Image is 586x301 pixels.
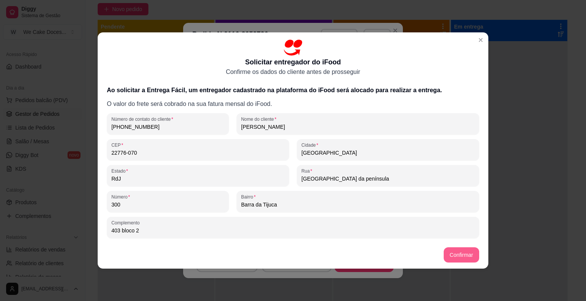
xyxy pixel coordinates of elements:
[111,175,285,183] input: Estado
[111,123,224,131] input: Número de contato do cliente
[111,219,142,226] label: Complemento
[111,227,475,234] input: Complemento
[241,123,475,131] input: Nome do cliente
[444,247,479,263] button: Confirmar
[241,116,279,122] label: Nome do cliente
[107,86,479,95] h3: Ao solicitar a Entrega Fácil, um entregador cadastrado na plataforma do iFood será alocado para r...
[301,168,315,174] label: Rua
[111,194,132,200] label: Número
[111,116,176,122] label: Número de contato do cliente
[226,67,360,77] p: Confirme os dados do cliente antes de prosseguir
[107,99,479,109] p: O valor do frete será cobrado na sua fatura mensal do iFood.
[111,142,126,148] label: CEP
[301,175,475,183] input: Rua
[475,34,487,46] button: Close
[111,201,224,208] input: Número
[245,57,341,67] p: Solicitar entregador do iFood
[241,194,258,200] label: Bairro
[241,201,475,208] input: Bairro
[301,149,475,157] input: Cidade
[301,142,321,148] label: Cidade
[111,168,130,174] label: Estado
[111,149,285,157] input: CEP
